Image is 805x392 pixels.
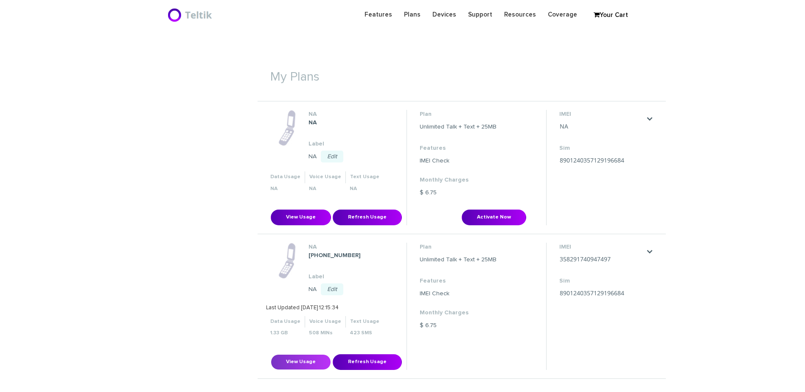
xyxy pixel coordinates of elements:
a: . [646,115,653,122]
a: Coverage [542,6,583,23]
dt: Monthly Charges [420,176,496,184]
button: Activate Now [462,210,526,225]
th: Data Usage [266,316,305,328]
img: BriteX [167,6,214,23]
dt: Sim [559,144,644,152]
th: NA [305,183,345,195]
img: phone [278,110,296,146]
th: Text Usage [345,171,384,183]
th: 1.33 GB [266,328,305,339]
a: Your Cart [589,9,632,22]
dt: NA [309,110,393,118]
dt: IMEI [559,110,644,118]
strong: NA [309,120,317,126]
img: phone [278,243,296,279]
h1: My Plans [258,57,666,88]
strong: [PHONE_NUMBER] [309,252,361,258]
dd: $ 6.75 [420,188,496,197]
dt: Label [309,272,393,281]
button: View Usage [271,354,331,370]
dt: Label [309,140,393,148]
th: 423 SMS [345,328,384,339]
a: Devices [426,6,462,23]
button: Refresh Usage [333,210,402,225]
dd: $ 6.75 [420,321,496,330]
th: Voice Usage [305,316,345,328]
button: View Usage [271,210,331,225]
dd: Unlimited Talk + Text + 25MB [420,123,496,131]
dd: Unlimited Talk + Text + 25MB [420,255,496,264]
dd: NA [309,285,393,294]
th: NA [345,183,384,195]
dt: Sim [559,277,644,285]
dt: Monthly Charges [420,308,496,317]
th: Data Usage [266,171,305,183]
a: Edit [321,283,343,295]
dt: Features [420,277,496,285]
th: 508 MINs [305,328,345,339]
dd: NA [309,152,393,161]
a: Edit [321,151,343,162]
a: Features [359,6,398,23]
th: NA [266,183,305,195]
dt: Plan [420,110,496,118]
dt: Features [420,144,496,152]
button: Refresh Usage [333,354,402,370]
dt: NA [309,243,393,251]
dt: IMEI [559,243,644,251]
a: Support [462,6,498,23]
dd: IMEI Check [420,157,496,165]
th: Voice Usage [305,171,345,183]
a: Resources [498,6,542,23]
a: Plans [398,6,426,23]
a: . [646,248,653,255]
th: Text Usage [345,316,384,328]
dt: Plan [420,243,496,251]
dd: IMEI Check [420,289,496,298]
p: Last Updated [DATE] 12:15:34 [266,304,384,312]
